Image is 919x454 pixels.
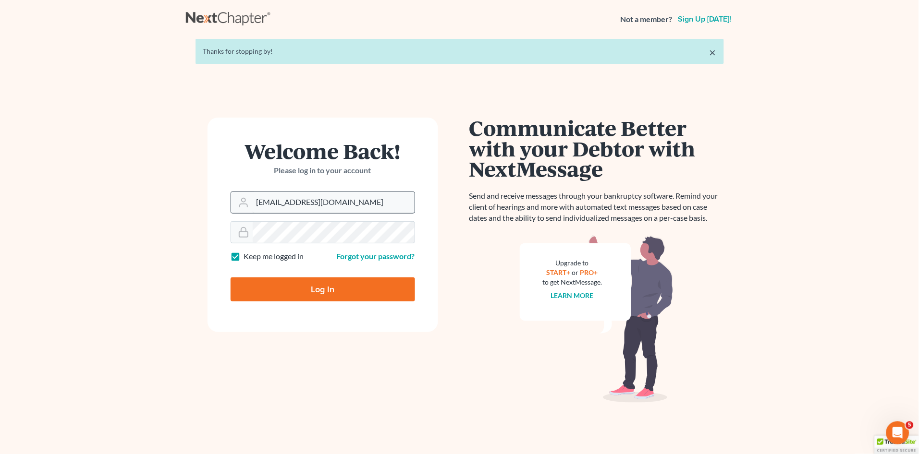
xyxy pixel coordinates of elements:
[231,165,415,176] p: Please log in to your account
[886,421,909,444] iframe: Intercom live chat
[337,251,415,261] a: Forgot your password?
[203,47,716,56] div: Thanks for stopping by!
[520,235,674,403] img: nextmessage_bg-59042aed3d76b12b5cd301f8e5b87938c9018125f34e5fa2b7a6b67550977c72.svg
[543,258,602,268] div: Upgrade to
[469,118,724,179] h1: Communicate Better with your Debtor with NextMessage
[572,268,579,276] span: or
[676,15,734,23] a: Sign up [DATE]!
[469,191,724,224] p: Send and receive messages through your bankruptcy software. Remind your client of hearings and mo...
[580,268,598,276] a: PRO+
[875,436,919,454] div: TrustedSite Certified
[231,141,415,161] h1: Welcome Back!
[543,277,602,287] div: to get NextMessage.
[547,268,571,276] a: START+
[551,291,594,299] a: Learn more
[253,192,415,213] input: Email Address
[906,421,914,429] span: 5
[231,277,415,301] input: Log In
[621,14,673,25] strong: Not a member?
[244,251,304,262] label: Keep me logged in
[710,47,716,58] a: ×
